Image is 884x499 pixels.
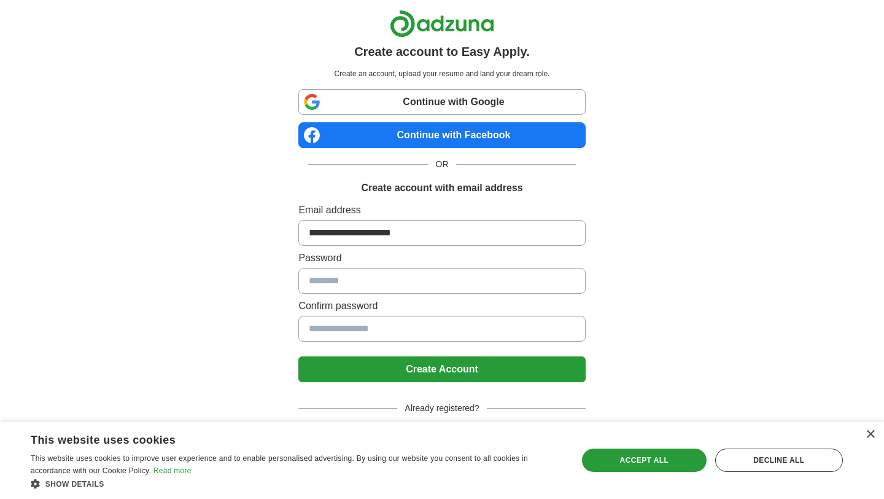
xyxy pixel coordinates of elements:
h1: Create account to Easy Apply. [354,42,530,61]
label: Password [298,251,585,265]
div: This website uses cookies [31,429,531,447]
label: Confirm password [298,299,585,313]
div: Show details [31,477,562,490]
img: Adzuna logo [390,10,494,37]
div: Close [866,430,875,439]
span: OR [428,158,456,171]
h1: Create account with email address [361,181,522,195]
div: Decline all [715,449,843,472]
button: Create Account [298,356,585,382]
p: Create an account, upload your resume and land your dream role. [301,68,583,79]
span: This website uses cookies to improve user experience and to enable personalised advertising. By u... [31,454,528,475]
a: Continue with Google [298,89,585,115]
span: Already registered? [397,402,486,415]
span: Show details [45,480,104,489]
a: Read more, opens a new window [153,466,192,475]
div: Accept all [582,449,707,472]
a: Continue with Facebook [298,122,585,148]
label: Email address [298,203,585,218]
